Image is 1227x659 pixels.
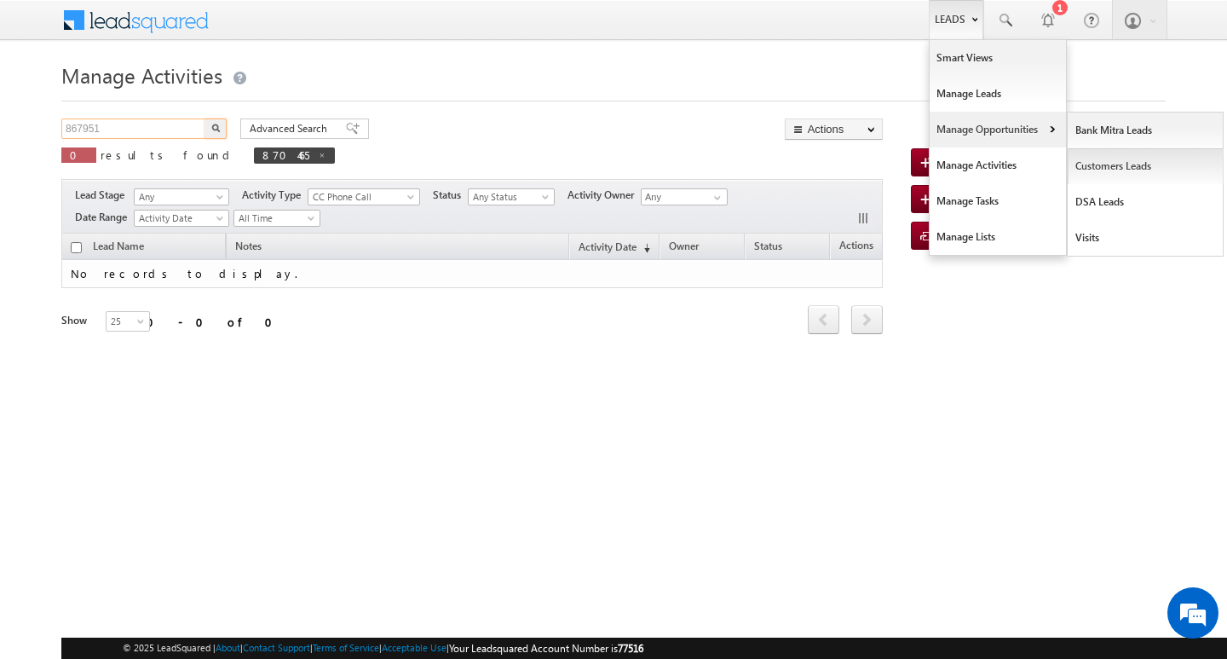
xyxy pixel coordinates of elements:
div: Show [61,313,92,328]
a: Contact Support [243,642,310,653]
a: 25 [106,311,150,332]
a: All Time [233,210,320,227]
a: Manage Tasks [930,183,1066,219]
span: prev [808,305,839,334]
a: Any [134,188,229,205]
span: Any [135,189,223,205]
div: 0 - 0 of 0 [147,312,283,332]
img: d_60004797649_company_0_60004797649 [29,90,72,112]
a: Manage Lists [930,219,1066,255]
a: Customers Leads [1068,148,1224,184]
a: prev [808,307,839,334]
span: Manage Activities [61,61,222,89]
a: Any Status [468,188,555,205]
td: No records to display. [61,260,883,288]
a: Manage Leads [930,76,1066,112]
span: 870465 [262,147,309,162]
span: 25 [107,314,152,329]
span: 0 [70,147,88,162]
span: Status [754,240,782,252]
span: Lead Stage [75,188,131,203]
span: Activity Owner [567,188,641,203]
a: DSA Leads [1068,184,1224,220]
span: Activity Date [135,211,223,226]
a: Activity Date(sorted descending) [570,237,659,259]
div: Minimize live chat window [279,9,320,49]
a: Show All Items [705,189,726,206]
img: Search [211,124,220,132]
span: © 2025 LeadSquared | | | | | [123,640,643,656]
a: next [851,307,883,334]
span: (sorted descending) [637,241,650,255]
span: Status [433,188,468,203]
span: Advanced Search [250,121,332,136]
em: Start Chat [232,525,309,548]
a: Terms of Service [313,642,379,653]
span: Your Leadsquared Account Number is [449,642,643,655]
textarea: Type your message and hit 'Enter' [22,158,311,511]
div: Chat with us now [89,90,286,112]
a: Activity Date [134,210,229,227]
a: Visits [1068,220,1224,256]
a: Acceptable Use [382,642,446,653]
a: Smart Views [930,40,1066,76]
a: Bank Mitra Leads [1068,113,1224,148]
span: CC Phone Call [308,189,412,205]
input: Check all records [71,242,82,253]
a: About [216,642,240,653]
span: Notes [227,237,270,259]
span: 77516 [618,642,643,655]
span: Lead Name [84,237,153,259]
a: CC Phone Call [308,188,420,205]
span: All Time [234,211,315,226]
a: Manage Activities [930,147,1066,183]
span: Activity Type [242,188,308,203]
a: Manage Opportunities [930,112,1066,147]
span: next [851,305,883,334]
input: Type to Search [641,188,728,205]
button: Actions [785,119,883,140]
span: Owner [669,240,699,252]
span: Actions [831,236,882,258]
span: results found [101,147,236,162]
span: Date Range [75,210,134,225]
span: Any Status [469,189,550,205]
